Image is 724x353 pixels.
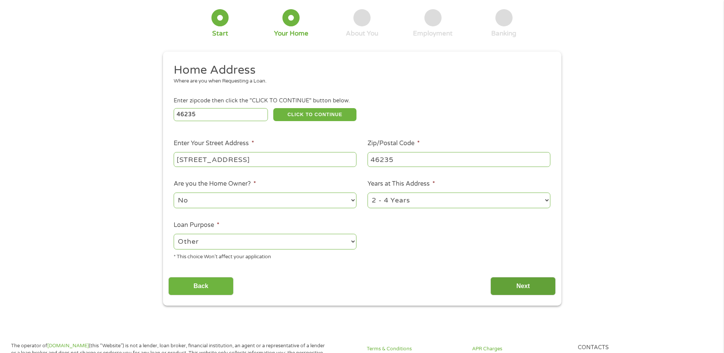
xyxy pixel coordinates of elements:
input: 1 Main Street [174,152,356,167]
a: Terms & Conditions [367,345,463,353]
div: Where are you when Requesting a Loan. [174,78,545,85]
button: CLICK TO CONTINUE [273,108,356,121]
label: Years at This Address [368,180,435,188]
a: APR Charges [472,345,568,353]
div: Enter zipcode then click the "CLICK TO CONTINUE" button below. [174,97,550,105]
div: Employment [413,29,453,38]
label: Loan Purpose [174,221,219,229]
label: Enter Your Street Address [174,139,254,147]
h2: Home Address [174,63,545,78]
div: Start [212,29,228,38]
div: Banking [491,29,516,38]
input: Back [168,277,234,296]
div: * This choice Won’t affect your application [174,251,356,261]
input: Enter Zipcode (e.g 01510) [174,108,268,121]
input: Next [490,277,556,296]
div: Your Home [274,29,308,38]
div: About You [346,29,378,38]
label: Are you the Home Owner? [174,180,256,188]
a: [DOMAIN_NAME] [47,343,89,349]
label: Zip/Postal Code [368,139,420,147]
h4: Contacts [578,344,674,351]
